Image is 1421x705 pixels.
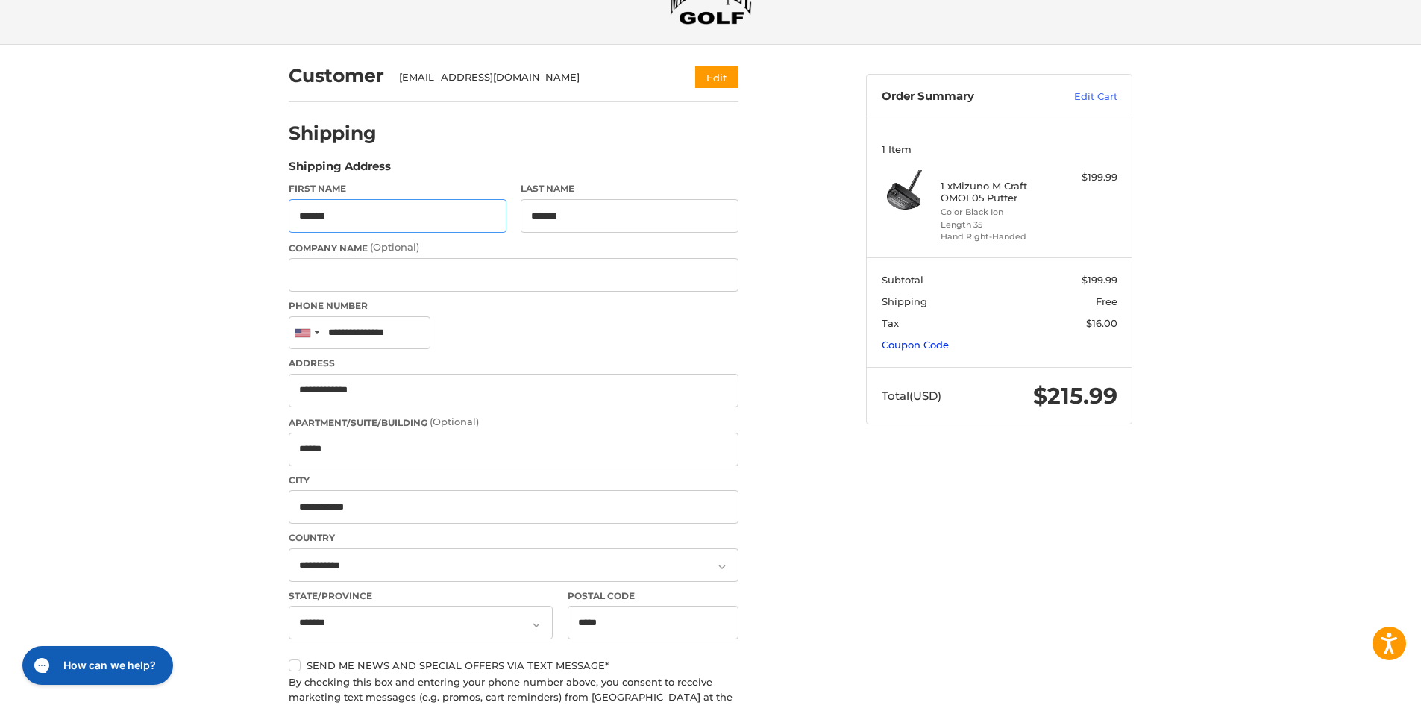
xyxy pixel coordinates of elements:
[1033,382,1117,410] span: $215.99
[289,317,324,349] div: United States: +1
[1096,295,1117,307] span: Free
[15,641,178,690] iframe: Gorgias live chat messenger
[941,219,1055,231] li: Length 35
[289,531,738,545] label: Country
[941,180,1055,204] h4: 1 x Mizuno M Craft OMOI 05 Putter
[521,182,738,195] label: Last Name
[289,357,738,370] label: Address
[941,206,1055,219] li: Color Black Ion
[1082,274,1117,286] span: $199.99
[289,122,377,145] h2: Shipping
[882,339,949,351] a: Coupon Code
[399,70,667,85] div: [EMAIL_ADDRESS][DOMAIN_NAME]
[289,158,391,182] legend: Shipping Address
[882,274,923,286] span: Subtotal
[1086,317,1117,329] span: $16.00
[882,295,927,307] span: Shipping
[1298,665,1421,705] iframe: Google Customer Reviews
[289,299,738,313] label: Phone Number
[289,659,738,671] label: Send me news and special offers via text message*
[370,241,419,253] small: (Optional)
[289,589,553,603] label: State/Province
[289,474,738,487] label: City
[1058,170,1117,185] div: $199.99
[289,64,384,87] h2: Customer
[430,416,479,427] small: (Optional)
[882,143,1117,155] h3: 1 Item
[882,90,1042,104] h3: Order Summary
[289,240,738,255] label: Company Name
[289,182,506,195] label: First Name
[568,589,739,603] label: Postal Code
[882,389,941,403] span: Total (USD)
[695,66,738,88] button: Edit
[1042,90,1117,104] a: Edit Cart
[289,415,738,430] label: Apartment/Suite/Building
[941,231,1055,243] li: Hand Right-Handed
[882,317,899,329] span: Tax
